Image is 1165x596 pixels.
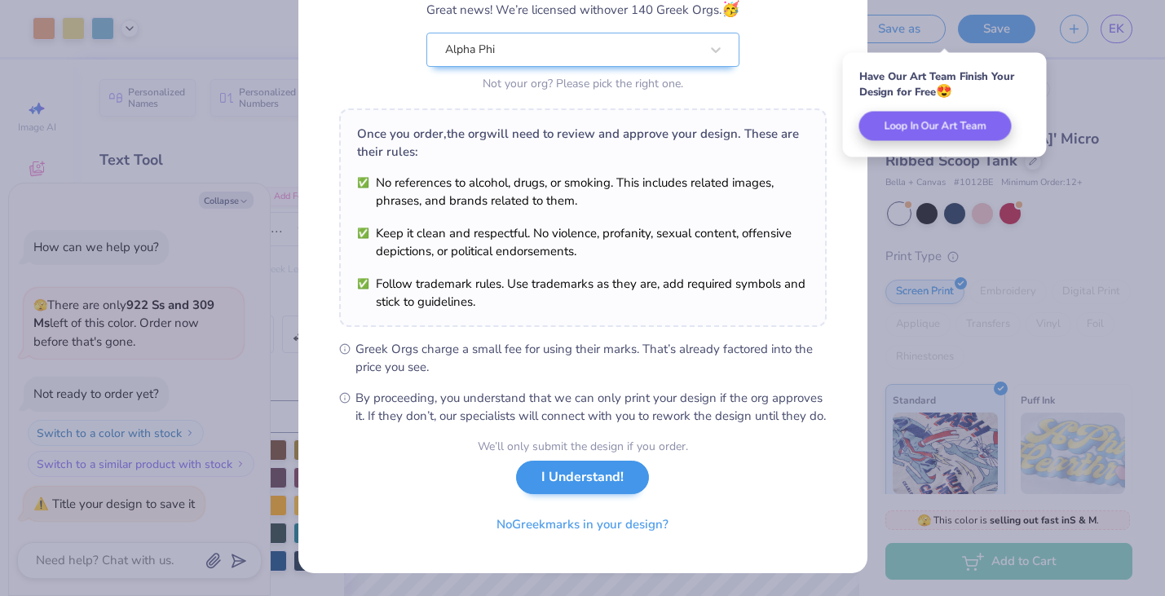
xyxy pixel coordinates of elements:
[859,112,1012,141] button: Loop In Our Art Team
[478,438,688,455] div: We’ll only submit the design if you order.
[357,125,809,161] div: Once you order, the org will need to review and approve your design. These are their rules:
[357,174,809,210] li: No references to alcohol, drugs, or smoking. This includes related images, phrases, and brands re...
[357,224,809,260] li: Keep it clean and respectful. No violence, profanity, sexual content, offensive depictions, or po...
[355,340,827,376] span: Greek Orgs charge a small fee for using their marks. That’s already factored into the price you see.
[483,508,682,541] button: NoGreekmarks in your design?
[936,82,952,100] span: 😍
[426,75,739,92] div: Not your org? Please pick the right one.
[357,275,809,311] li: Follow trademark rules. Use trademarks as they are, add required symbols and stick to guidelines.
[516,461,649,494] button: I Understand!
[355,389,827,425] span: By proceeding, you understand that we can only print your design if the org approves it. If they ...
[859,69,1030,99] div: Have Our Art Team Finish Your Design for Free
